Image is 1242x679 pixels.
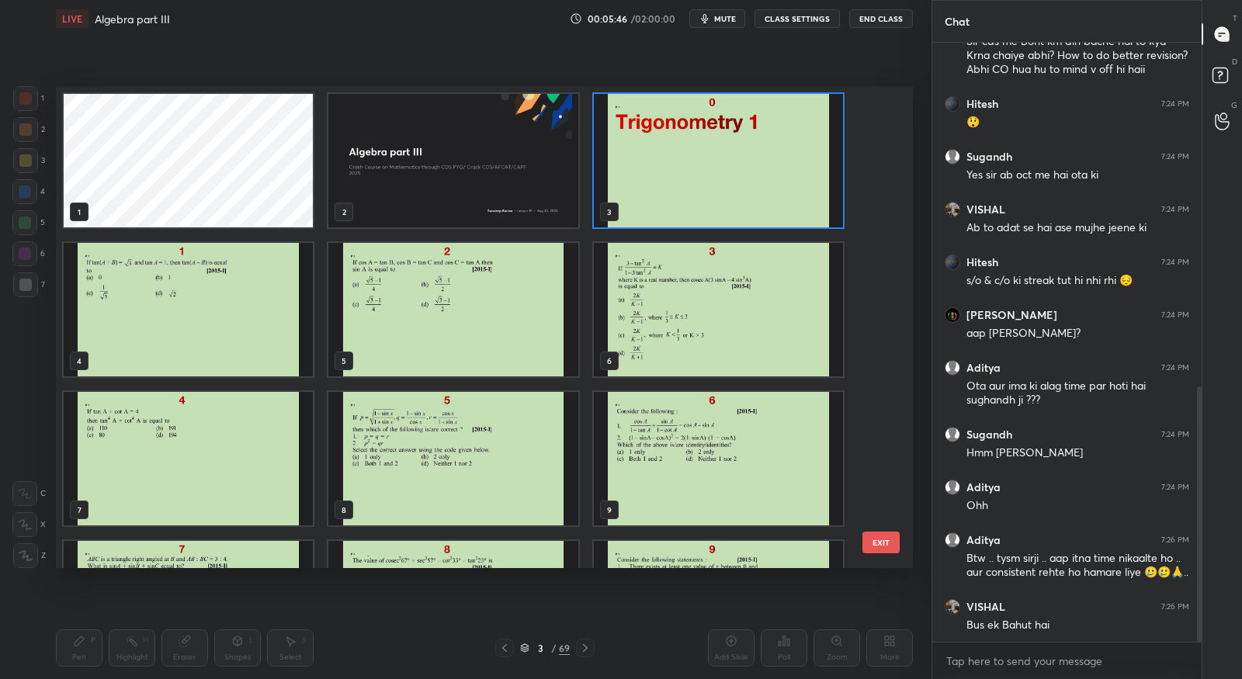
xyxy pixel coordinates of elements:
[1161,258,1189,267] div: 7:24 PM
[95,12,170,26] h4: Algebra part III
[966,480,1001,494] h6: Aditya
[966,255,998,269] h6: Hitesh
[966,428,1012,442] h6: Sugandh
[755,9,840,28] button: CLASS SETTINGS
[13,86,44,111] div: 1
[1233,12,1237,24] p: T
[533,643,548,653] div: 3
[966,533,1001,547] h6: Aditya
[945,202,960,217] img: d0508f54bb4742778abb335f6be30aa2.jpg
[966,150,1012,164] h6: Sugandh
[551,643,556,653] div: /
[945,307,960,323] img: dc05a3ca6fcf49e0b993e2aff3e73f15.jpg
[862,532,900,553] button: EXIT
[12,241,45,266] div: 6
[945,96,960,112] img: 82530134e3804733bf83b44f553e9300.51955040_3
[966,203,1005,217] h6: VISHAL
[594,243,843,376] img: 17565621281RZQ8M.pdf
[328,94,578,227] img: 60c300ca-85a8-11f0-9f35-4e28f1855b7f.jpg
[1161,535,1189,545] div: 7:26 PM
[13,148,45,173] div: 3
[13,272,45,297] div: 7
[64,541,313,674] img: 17565621281RZQ8M.pdf
[945,255,960,270] img: 82530134e3804733bf83b44f553e9300.51955040_3
[966,600,1005,614] h6: VISHAL
[1161,205,1189,214] div: 7:24 PM
[945,599,960,615] img: d0508f54bb4742778abb335f6be30aa2.jpg
[594,392,843,525] img: 17565621281RZQ8M.pdf
[966,308,1057,322] h6: [PERSON_NAME]
[966,551,1189,580] div: Btw .. tysm sirji .. aap itna time nikaalte ho .. aur consistent rehte ho hamare liye 🥲🥲🙏..
[966,34,1189,78] div: Sir cds me Boht km din bache hai to kya Krna chaiye abhi? How to do better revision? Abhi CO hua ...
[945,427,960,442] img: default.png
[966,445,1189,461] div: Hmm [PERSON_NAME]
[1231,99,1237,111] p: G
[328,243,578,376] img: 17565621281RZQ8M.pdf
[56,86,886,568] div: grid
[12,512,46,537] div: X
[945,532,960,548] img: default.png
[714,13,736,24] span: mute
[966,361,1001,375] h6: Aditya
[966,498,1189,514] div: Ohh
[1161,602,1189,611] div: 7:26 PM
[945,149,960,165] img: default.png
[966,273,1189,289] div: s/o & c/o ki streak tut hi nhi rhi 😔
[12,179,45,204] div: 4
[1161,99,1189,109] div: 7:24 PM
[1161,430,1189,439] div: 7:24 PM
[966,326,1189,341] div: aap [PERSON_NAME]?
[64,392,313,525] img: 17565621281RZQ8M.pdf
[12,481,46,506] div: C
[966,220,1189,236] div: Ab to adat se hai ase mujhe jeene ki
[966,379,1189,408] div: Ota aur ima ki alag time par hoti hai sughandh ji ???
[1161,483,1189,492] div: 7:24 PM
[966,97,998,111] h6: Hitesh
[849,9,913,28] button: End Class
[945,480,960,495] img: default.png
[594,94,843,227] img: 17565621281RZQ8M.pdf
[1161,152,1189,161] div: 7:24 PM
[1161,363,1189,372] div: 7:24 PM
[13,543,46,568] div: Z
[966,168,1189,183] div: Yes sir ab oct me hai ota ki
[689,9,745,28] button: mute
[56,9,88,28] div: LIVE
[64,243,313,376] img: 17565621281RZQ8M.pdf
[966,618,1189,633] div: Bus ek Bahut hai
[559,641,570,655] div: 69
[945,360,960,376] img: default.png
[328,541,578,674] img: 17565621281RZQ8M.pdf
[594,541,843,674] img: 17565621281RZQ8M.pdf
[13,117,45,142] div: 2
[328,392,578,525] img: 17565621281RZQ8M.pdf
[1232,56,1237,68] p: D
[1161,310,1189,320] div: 7:24 PM
[932,1,982,42] p: Chat
[932,43,1202,643] div: grid
[966,115,1189,130] div: 😲
[12,210,45,235] div: 5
